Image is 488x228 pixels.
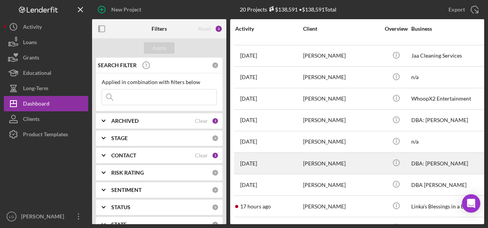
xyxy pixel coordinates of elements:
b: STATUS [111,204,130,210]
div: Clients [23,111,40,129]
div: Business [411,26,488,32]
div: [PERSON_NAME] [303,89,380,109]
div: Clear [195,152,208,159]
time: 2025-09-22 15:49 [240,182,257,188]
div: [PERSON_NAME] [303,110,380,131]
div: 20 Projects • $138,591 Total [240,6,336,13]
div: Loans [23,35,37,52]
div: n/a [411,132,488,152]
button: Loans [4,35,88,50]
b: ARCHIVED [111,118,138,124]
time: 2025-09-19 16:23 [240,53,257,59]
div: Linka’s Blessings in a Basket [411,196,488,216]
div: Educational [23,65,51,83]
div: Applied in combination with filters below [102,79,217,85]
div: $138,591 [267,6,298,13]
div: DBA: [PERSON_NAME] [411,153,488,173]
div: 0 [212,187,219,193]
b: SEARCH FILTER [98,62,137,68]
div: 1 [212,117,219,124]
button: Long-Term [4,81,88,96]
div: Overview [382,26,411,32]
div: Apply [152,42,167,54]
b: STAGE [111,135,128,141]
button: Clients [4,111,88,127]
div: [PERSON_NAME] [19,209,69,226]
b: SENTIMENT [111,187,142,193]
button: Product Templates [4,127,88,142]
button: Apply [144,42,175,54]
text: LG [9,215,14,219]
div: Long-Term [23,81,48,98]
div: n/a [411,67,488,88]
div: 0 [212,221,219,228]
div: Activity [23,19,42,36]
div: 0 [212,169,219,176]
time: 2025-09-22 16:05 [240,160,257,167]
div: 0 [212,135,219,142]
time: 2025-09-18 20:12 [240,117,257,123]
div: 2 [215,25,223,33]
div: DBA: [PERSON_NAME] [411,110,488,131]
b: RISK RATING [111,170,144,176]
button: Educational [4,65,88,81]
button: Activity [4,19,88,35]
b: CONTACT [111,152,136,159]
div: Reset [198,26,211,32]
time: 2025-09-16 20:00 [240,96,257,102]
div: 1 [212,152,219,159]
time: 2025-09-20 12:01 [240,139,257,145]
div: 0 [212,204,219,211]
div: WhoopX2 Entertainment [411,89,488,109]
div: 0 [212,62,219,69]
div: Grants [23,50,39,67]
div: Product Templates [23,127,68,144]
time: 2025-09-22 23:21 [240,203,271,210]
div: Clear [195,118,208,124]
div: [PERSON_NAME] [303,153,380,173]
button: Grants [4,50,88,65]
div: Activity [235,26,302,32]
b: Filters [152,26,167,32]
button: Dashboard [4,96,88,111]
div: [PERSON_NAME] [303,132,380,152]
div: Export [448,2,465,17]
button: LG[PERSON_NAME] [4,209,88,224]
div: New Project [111,2,141,17]
div: [PERSON_NAME] [303,46,380,66]
div: Open Intercom Messenger [462,194,480,213]
button: New Project [92,2,149,17]
div: [PERSON_NAME] [303,175,380,195]
time: 2025-09-18 18:27 [240,74,257,80]
div: Jaa Cleaning Services [411,46,488,66]
div: [PERSON_NAME] [303,196,380,216]
button: Export [441,2,484,17]
div: Dashboard [23,96,49,113]
div: Client [303,26,380,32]
div: [PERSON_NAME] [303,67,380,88]
div: DBA [PERSON_NAME] [411,175,488,195]
b: STATE [111,221,127,228]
